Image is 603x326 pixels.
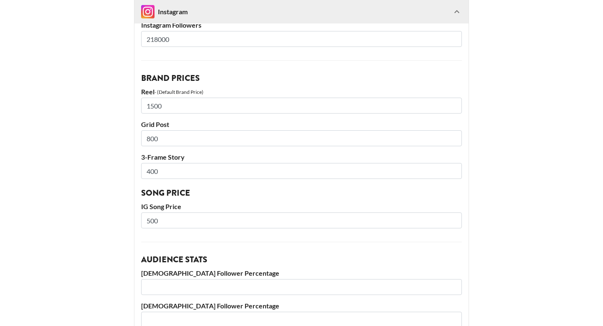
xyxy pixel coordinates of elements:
[141,202,462,211] label: IG Song Price
[141,189,462,197] h3: Song Price
[141,302,462,310] label: [DEMOGRAPHIC_DATA] Follower Percentage
[141,88,155,96] label: Reel
[141,5,188,18] div: Instagram
[141,269,462,277] label: [DEMOGRAPHIC_DATA] Follower Percentage
[141,74,462,83] h3: Brand Prices
[141,120,462,129] label: Grid Post
[141,256,462,264] h3: Audience Stats
[141,21,462,29] label: Instagram Followers
[155,89,204,95] div: - (Default Brand Price)
[141,5,155,18] img: Instagram
[141,153,462,161] label: 3-Frame Story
